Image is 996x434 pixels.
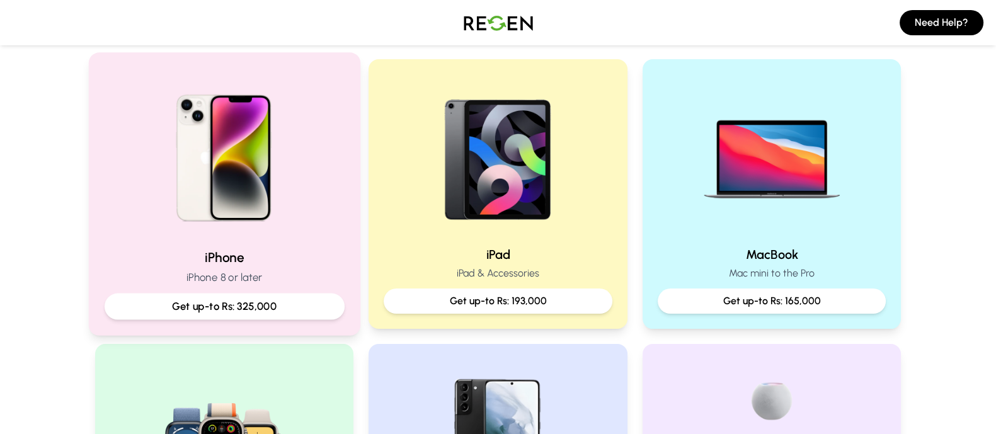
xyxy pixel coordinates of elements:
[668,294,876,309] p: Get up-to Rs: 165,000
[454,5,542,40] img: Logo
[384,246,612,263] h2: iPad
[115,299,333,314] p: Get up-to Rs: 325,000
[104,270,344,285] p: iPhone 8 or later
[691,74,852,236] img: MacBook
[139,69,309,238] img: iPhone
[658,266,886,281] p: Mac mini to the Pro
[104,248,344,266] h2: iPhone
[417,74,578,236] img: iPad
[384,266,612,281] p: iPad & Accessories
[658,246,886,263] h2: MacBook
[394,294,602,309] p: Get up-to Rs: 193,000
[900,10,983,35] button: Need Help?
